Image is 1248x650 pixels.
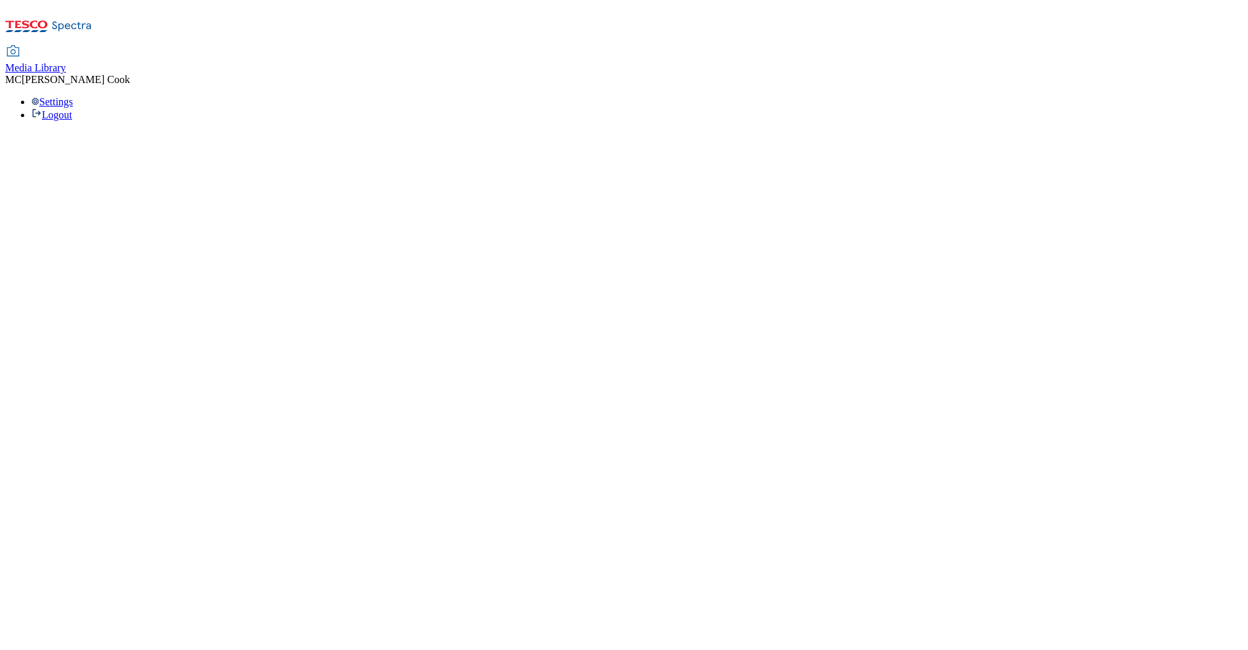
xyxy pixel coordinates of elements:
a: Logout [31,109,72,120]
span: MC [5,74,22,85]
span: Media Library [5,62,66,73]
a: Media Library [5,46,66,74]
a: Settings [31,96,73,107]
span: [PERSON_NAME] Cook [22,74,130,85]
